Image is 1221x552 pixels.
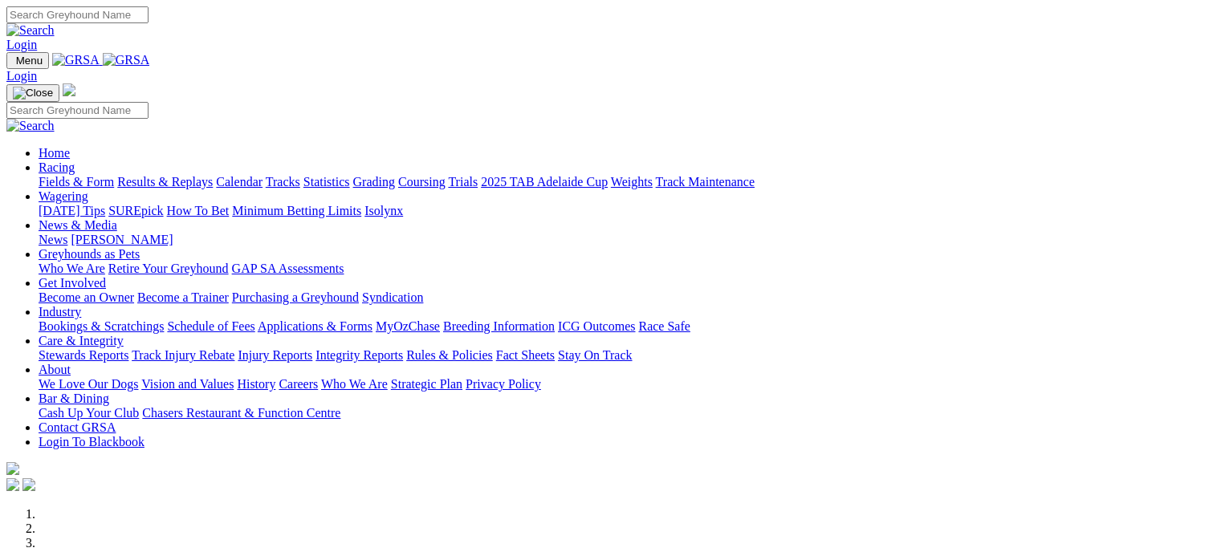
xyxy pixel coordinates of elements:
[6,6,149,23] input: Search
[39,160,75,174] a: Racing
[321,377,388,391] a: Who We Are
[39,218,117,232] a: News & Media
[52,53,100,67] img: GRSA
[6,38,37,51] a: Login
[558,348,632,362] a: Stay On Track
[6,69,37,83] a: Login
[443,319,555,333] a: Breeding Information
[39,363,71,376] a: About
[13,87,53,99] img: Close
[238,348,312,362] a: Injury Reports
[63,83,75,96] img: logo-grsa-white.png
[22,478,35,491] img: twitter.svg
[39,233,67,246] a: News
[656,175,755,189] a: Track Maintenance
[6,119,55,133] img: Search
[315,348,403,362] a: Integrity Reports
[558,319,635,333] a: ICG Outcomes
[6,462,19,475] img: logo-grsa-white.png
[39,348,1215,363] div: Care & Integrity
[39,175,114,189] a: Fields & Form
[71,233,173,246] a: [PERSON_NAME]
[364,204,403,217] a: Isolynx
[167,204,230,217] a: How To Bet
[117,175,213,189] a: Results & Replays
[466,377,541,391] a: Privacy Policy
[398,175,446,189] a: Coursing
[6,52,49,69] button: Toggle navigation
[362,290,423,304] a: Syndication
[137,290,229,304] a: Become a Trainer
[16,55,43,67] span: Menu
[39,392,109,405] a: Bar & Dining
[6,102,149,119] input: Search
[216,175,263,189] a: Calendar
[6,84,59,102] button: Toggle navigation
[266,175,300,189] a: Tracks
[258,319,372,333] a: Applications & Forms
[448,175,478,189] a: Trials
[39,290,134,304] a: Become an Owner
[39,276,106,290] a: Get Involved
[481,175,608,189] a: 2025 TAB Adelaide Cup
[108,262,229,275] a: Retire Your Greyhound
[391,377,462,391] a: Strategic Plan
[142,406,340,420] a: Chasers Restaurant & Function Centre
[39,247,140,261] a: Greyhounds as Pets
[39,319,164,333] a: Bookings & Scratchings
[496,348,555,362] a: Fact Sheets
[232,262,344,275] a: GAP SA Assessments
[232,204,361,217] a: Minimum Betting Limits
[39,175,1215,189] div: Racing
[39,319,1215,334] div: Industry
[39,204,105,217] a: [DATE] Tips
[39,189,88,203] a: Wagering
[39,377,1215,392] div: About
[611,175,653,189] a: Weights
[39,262,105,275] a: Who We Are
[353,175,395,189] a: Grading
[39,290,1215,305] div: Get Involved
[39,146,70,160] a: Home
[167,319,254,333] a: Schedule of Fees
[39,406,139,420] a: Cash Up Your Club
[103,53,150,67] img: GRSA
[279,377,318,391] a: Careers
[141,377,234,391] a: Vision and Values
[39,262,1215,276] div: Greyhounds as Pets
[39,233,1215,247] div: News & Media
[6,478,19,491] img: facebook.svg
[39,420,116,434] a: Contact GRSA
[39,348,128,362] a: Stewards Reports
[132,348,234,362] a: Track Injury Rebate
[39,334,124,347] a: Care & Integrity
[39,435,144,448] a: Login To Blackbook
[6,23,55,38] img: Search
[39,305,81,319] a: Industry
[108,204,163,217] a: SUREpick
[237,377,275,391] a: History
[39,204,1215,218] div: Wagering
[232,290,359,304] a: Purchasing a Greyhound
[406,348,493,362] a: Rules & Policies
[376,319,440,333] a: MyOzChase
[638,319,690,333] a: Race Safe
[39,406,1215,420] div: Bar & Dining
[303,175,350,189] a: Statistics
[39,377,138,391] a: We Love Our Dogs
